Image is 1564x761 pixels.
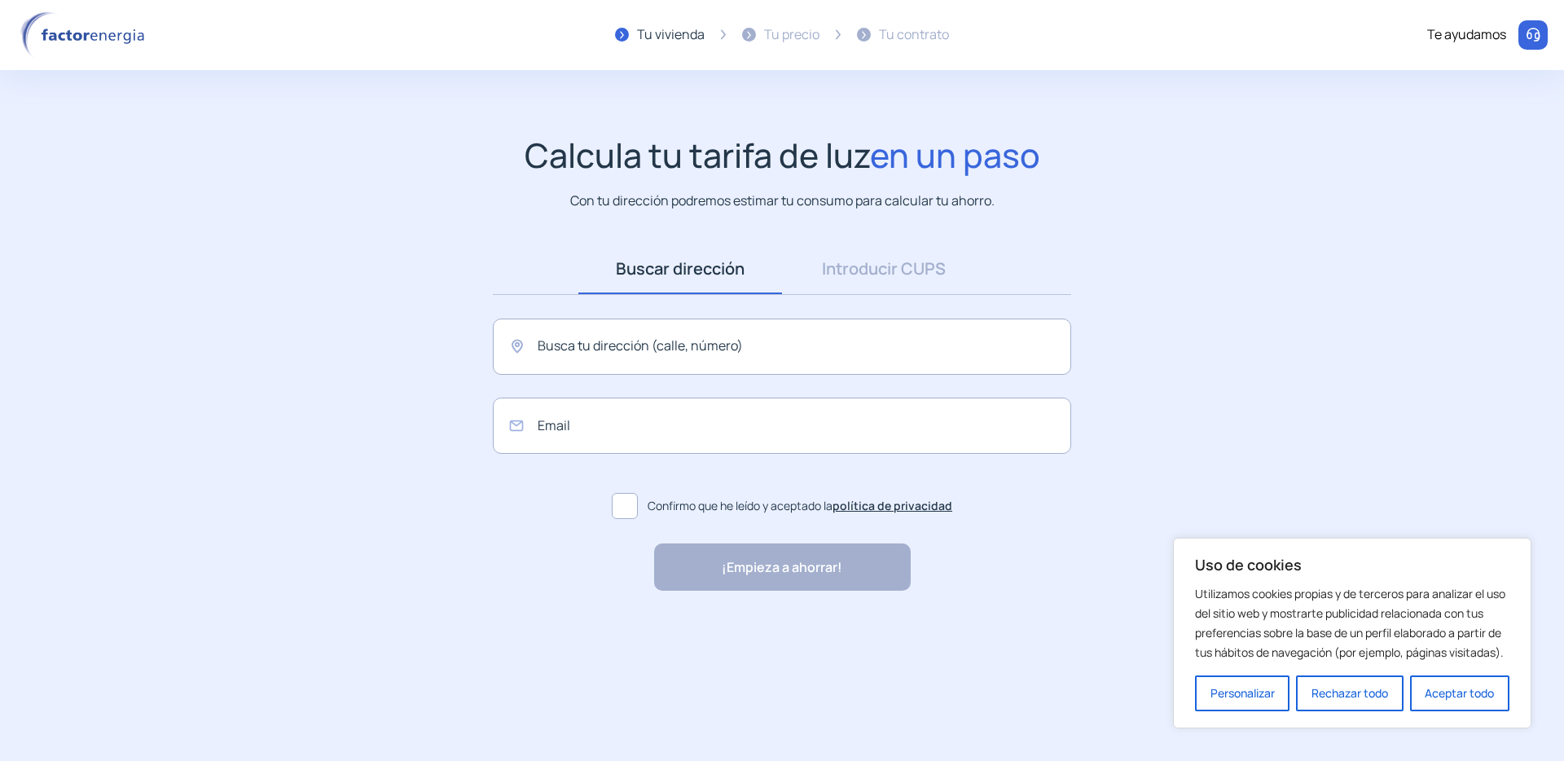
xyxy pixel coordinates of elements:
[764,24,819,46] div: Tu precio
[570,191,995,211] p: Con tu dirección podremos estimar tu consumo para calcular tu ahorro.
[525,135,1040,175] h1: Calcula tu tarifa de luz
[637,24,705,46] div: Tu vivienda
[1296,675,1403,711] button: Rechazar todo
[1410,675,1509,711] button: Aceptar todo
[648,497,952,515] span: Confirmo que he leído y aceptado la
[1195,584,1509,662] p: Utilizamos cookies propias y de terceros para analizar el uso del sitio web y mostrarte publicida...
[1427,24,1506,46] div: Te ayudamos
[1525,27,1541,43] img: llamar
[578,244,782,294] a: Buscar dirección
[1173,538,1531,728] div: Uso de cookies
[879,24,949,46] div: Tu contrato
[782,244,986,294] a: Introducir CUPS
[1195,675,1289,711] button: Personalizar
[16,11,155,59] img: logo factor
[870,132,1040,178] span: en un paso
[833,498,952,513] a: política de privacidad
[1195,555,1509,574] p: Uso de cookies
